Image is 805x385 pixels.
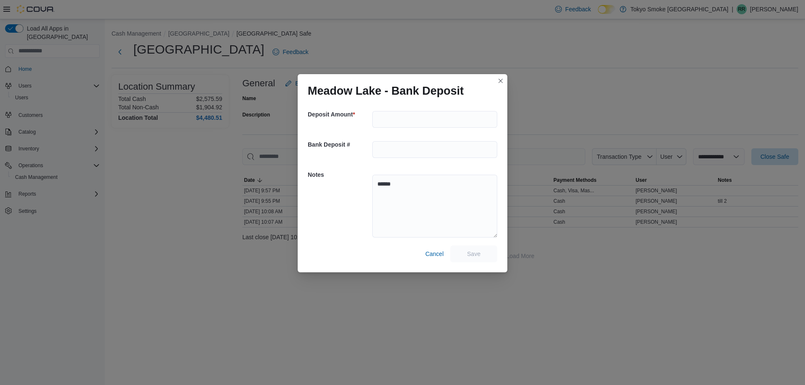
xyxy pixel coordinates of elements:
[422,245,447,262] button: Cancel
[467,250,480,258] span: Save
[425,250,444,258] span: Cancel
[308,166,371,183] h5: Notes
[450,245,497,262] button: Save
[308,106,371,123] h5: Deposit Amount
[308,84,464,98] h1: Meadow Lake - Bank Deposit
[308,136,371,153] h5: Bank Deposit #
[496,76,506,86] button: Closes this modal window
